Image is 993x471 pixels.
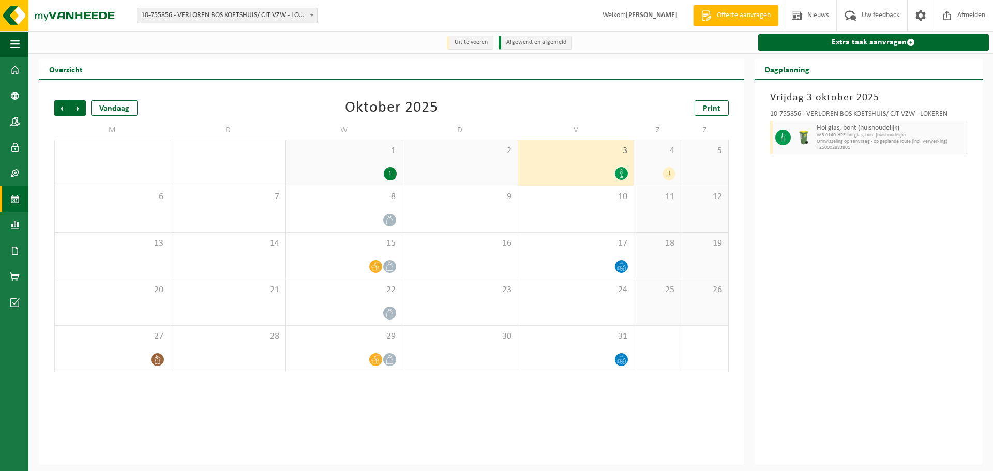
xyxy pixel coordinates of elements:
[817,124,964,132] span: Hol glas, bont (huishoudelijk)
[291,331,396,342] span: 29
[291,145,396,157] span: 1
[286,121,402,140] td: W
[291,191,396,203] span: 8
[663,167,675,180] div: 1
[175,331,280,342] span: 28
[523,191,628,203] span: 10
[60,331,164,342] span: 27
[695,100,729,116] a: Print
[54,121,170,140] td: M
[639,284,675,296] span: 25
[175,191,280,203] span: 7
[402,121,518,140] td: D
[639,191,675,203] span: 11
[626,11,678,19] strong: [PERSON_NAME]
[137,8,317,23] span: 10-755856 - VERLOREN BOS KOETSHUIS/ CJT VZW - LOKEREN
[60,191,164,203] span: 6
[523,331,628,342] span: 31
[693,5,778,26] a: Offerte aanvragen
[408,145,513,157] span: 2
[137,8,318,23] span: 10-755856 - VERLOREN BOS KOETSHUIS/ CJT VZW - LOKEREN
[686,191,723,203] span: 12
[817,145,964,151] span: T250002883801
[518,121,634,140] td: V
[408,191,513,203] span: 9
[770,90,967,105] h3: Vrijdag 3 oktober 2025
[770,111,967,121] div: 10-755856 - VERLOREN BOS KOETSHUIS/ CJT VZW - LOKEREN
[634,121,681,140] td: Z
[91,100,138,116] div: Vandaag
[639,145,675,157] span: 4
[523,238,628,249] span: 17
[408,238,513,249] span: 16
[175,238,280,249] span: 14
[408,284,513,296] span: 23
[686,145,723,157] span: 5
[60,284,164,296] span: 20
[384,167,397,180] div: 1
[686,238,723,249] span: 19
[686,284,723,296] span: 26
[60,238,164,249] span: 13
[5,448,173,471] iframe: chat widget
[817,139,964,145] span: Omwisseling op aanvraag - op geplande route (incl. verwerking)
[703,104,720,113] span: Print
[39,59,93,79] h2: Overzicht
[170,121,286,140] td: D
[499,36,572,50] li: Afgewerkt en afgemeld
[523,284,628,296] span: 24
[447,36,493,50] li: Uit te voeren
[796,130,811,145] img: WB-0140-HPE-GN-50
[758,34,989,51] a: Extra taak aanvragen
[714,10,773,21] span: Offerte aanvragen
[291,238,396,249] span: 15
[70,100,86,116] span: Volgende
[817,132,964,139] span: WB-0140-HPE-hol glas, bont (huishoudelijk)
[755,59,820,79] h2: Dagplanning
[408,331,513,342] span: 30
[291,284,396,296] span: 22
[639,238,675,249] span: 18
[345,100,438,116] div: Oktober 2025
[175,284,280,296] span: 21
[681,121,728,140] td: Z
[54,100,70,116] span: Vorige
[523,145,628,157] span: 3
